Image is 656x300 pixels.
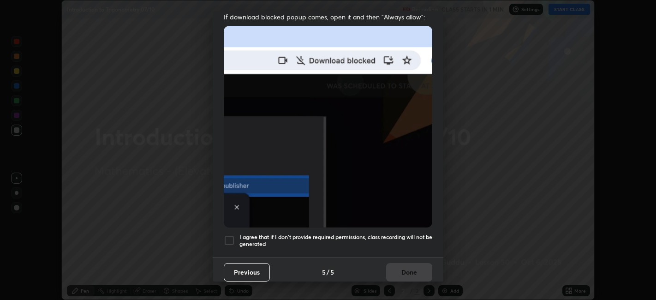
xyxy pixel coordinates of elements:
[224,26,432,228] img: downloads-permission-blocked.gif
[224,12,432,21] span: If download blocked popup comes, open it and then "Always allow":
[224,263,270,282] button: Previous
[322,267,326,277] h4: 5
[327,267,329,277] h4: /
[330,267,334,277] h4: 5
[239,234,432,248] h5: I agree that if I don't provide required permissions, class recording will not be generated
